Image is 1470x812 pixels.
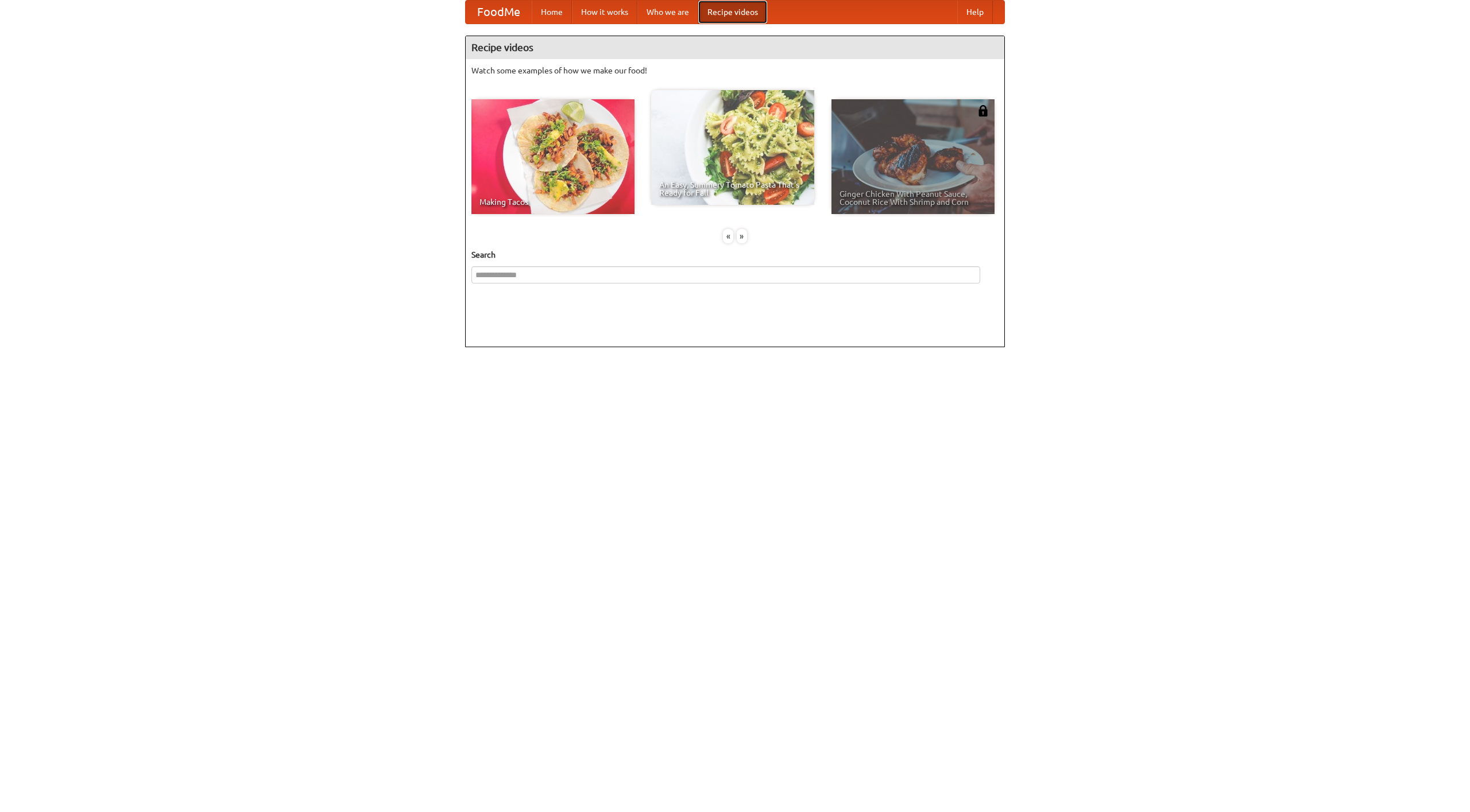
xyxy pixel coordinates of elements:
a: Who we are [637,1,698,24]
span: Making Tacos [479,198,626,206]
span: An Easy, Summery Tomato Pasta That's Ready for Fall [659,181,806,197]
a: Recipe videos [698,1,767,24]
a: How it works [572,1,637,24]
p: Watch some examples of how we make our food! [471,65,999,76]
a: Help [957,1,993,24]
h5: Search [471,249,999,261]
a: Home [532,1,572,24]
img: 483408.png [977,105,989,116]
div: « [723,229,733,243]
a: FoodMe [466,1,532,24]
a: An Easy, Summery Tomato Pasta That's Ready for Fall [651,90,814,205]
a: Making Tacos [471,99,635,214]
div: » [737,229,747,243]
h4: Recipe videos [466,36,1004,59]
